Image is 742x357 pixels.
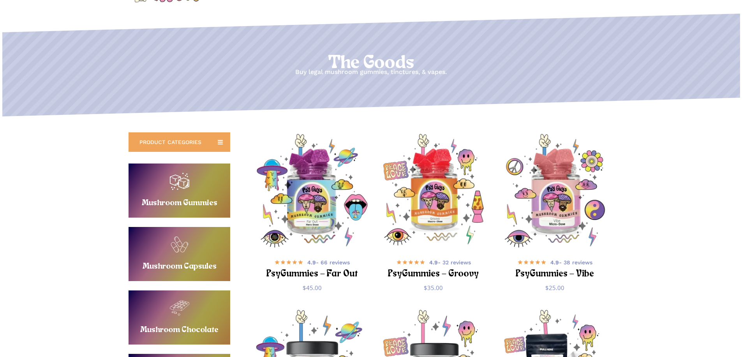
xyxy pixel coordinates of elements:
bdi: 45.00 [303,284,322,292]
span: - 66 reviews [307,259,350,266]
span: $ [545,284,549,292]
h2: PsyGummies – Groovy [386,267,481,281]
a: PsyGummies - Far Out [255,134,369,248]
b: 4.9 [550,259,559,266]
a: PsyGummies - Groovy [377,134,491,248]
span: - 32 reviews [429,259,471,266]
img: Psychedelic mushroom gummies in a colorful jar. [255,134,369,248]
img: Psychedelic mushroom gummies with vibrant icons and symbols. [498,134,612,248]
span: $ [424,284,427,292]
a: 4.9- 38 reviews PsyGummies – Vibe [508,257,602,278]
h2: PsyGummies – Far Out [265,267,360,281]
a: 4.9- 66 reviews PsyGummies – Far Out [265,257,360,278]
a: PRODUCT CATEGORIES [129,132,230,152]
bdi: 35.00 [424,284,443,292]
span: - 38 reviews [550,259,592,266]
img: Psychedelic mushroom gummies jar with colorful designs. [377,134,491,248]
b: 4.9 [429,259,438,266]
h2: PsyGummies – Vibe [508,267,602,281]
a: 4.9- 32 reviews PsyGummies – Groovy [386,257,481,278]
bdi: 25.00 [545,284,564,292]
b: 4.9 [307,259,316,266]
span: PRODUCT CATEGORIES [139,138,201,146]
a: PsyGummies - Vibe [498,134,612,248]
span: $ [303,284,306,292]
